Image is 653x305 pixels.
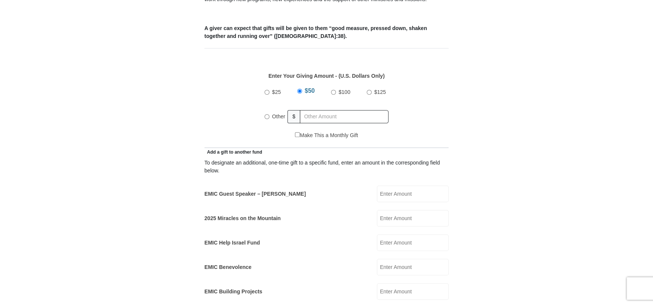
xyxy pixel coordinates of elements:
span: $ [287,110,300,123]
label: EMIC Building Projects [204,288,262,296]
input: Enter Amount [377,259,449,275]
span: Other [272,113,285,119]
input: Enter Amount [377,210,449,226]
label: EMIC Benevolence [204,263,251,271]
span: $50 [305,88,315,94]
div: To designate an additional, one-time gift to a specific fund, enter an amount in the correspondin... [204,159,449,175]
span: $100 [339,89,350,95]
input: Enter Amount [377,234,449,251]
input: Make This a Monthly Gift [295,132,300,137]
input: Enter Amount [377,186,449,202]
label: EMIC Help Israel Fund [204,239,260,247]
input: Other Amount [300,110,388,123]
strong: Enter Your Giving Amount - (U.S. Dollars Only) [268,73,384,79]
span: Add a gift to another fund [204,149,262,155]
input: Enter Amount [377,283,449,300]
b: A giver can expect that gifts will be given to them “good measure, pressed down, shaken together ... [204,25,427,39]
span: $25 [272,89,281,95]
label: 2025 Miracles on the Mountain [204,214,281,222]
span: $125 [374,89,386,95]
label: Make This a Monthly Gift [295,131,358,139]
label: EMIC Guest Speaker – [PERSON_NAME] [204,190,306,198]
